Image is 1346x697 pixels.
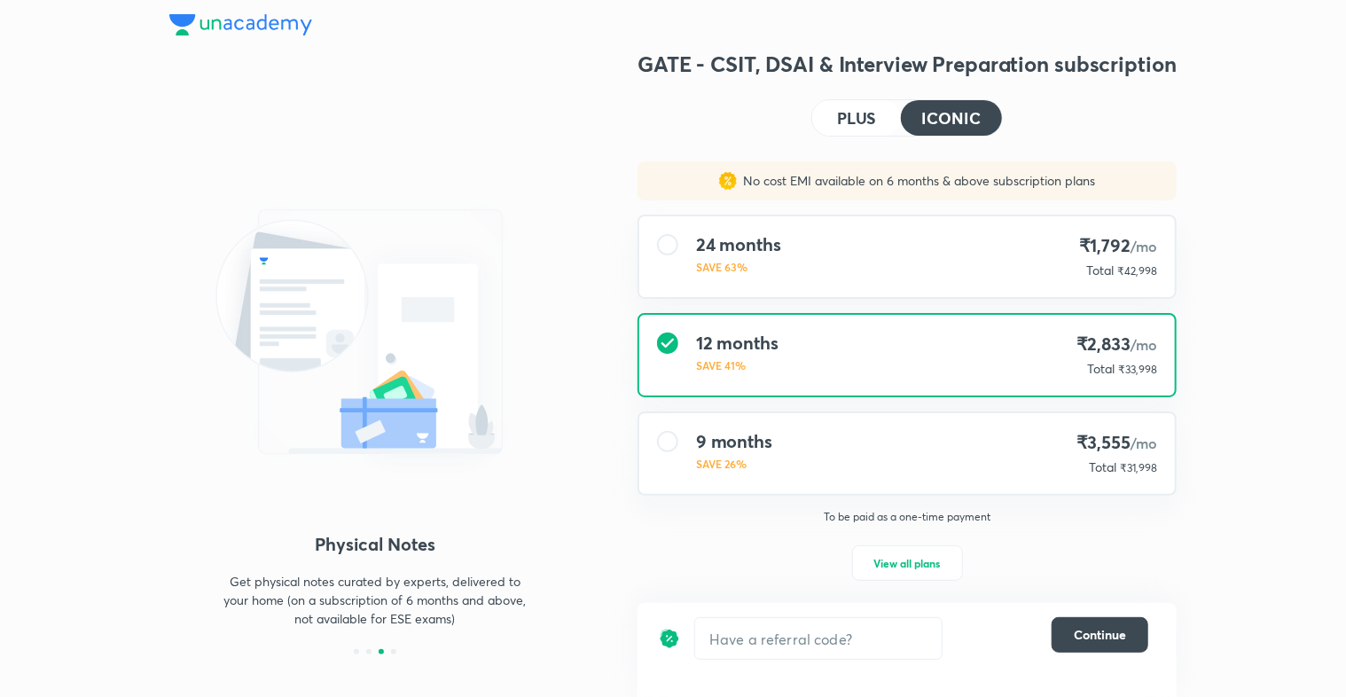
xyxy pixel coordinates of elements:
p: SAVE 41% [696,357,779,373]
button: ICONIC [901,100,1002,136]
h3: GATE - CSIT, DSAI & Interview Preparation subscription [638,50,1177,78]
h4: ICONIC [922,110,981,126]
img: discount [659,617,680,660]
p: SAVE 63% [696,259,781,275]
p: Total [1089,458,1116,476]
span: Continue [1074,626,1126,644]
span: /mo [1131,335,1157,354]
img: LMP_2_7b8126245a.svg [169,177,581,486]
img: sales discount [719,172,737,190]
p: Get physical notes curated by experts, delivered to your home (on a subscription of 6 months and ... [221,572,529,628]
h4: ₹2,833 [1076,333,1157,356]
span: /mo [1131,434,1157,452]
h4: 12 months [696,333,779,354]
p: Total [1087,360,1115,378]
span: /mo [1131,237,1157,255]
h4: 24 months [696,234,781,255]
span: ₹33,998 [1118,363,1157,376]
h4: ₹3,555 [1076,431,1157,455]
button: View all plans [852,545,963,581]
h4: Physical Notes [169,531,581,558]
p: SAVE 26% [696,456,772,472]
span: ₹42,998 [1117,264,1157,278]
button: Continue [1052,617,1148,653]
p: To be paid as a one-time payment [623,510,1191,524]
h4: ₹1,792 [1079,234,1157,258]
h4: PLUS [837,110,876,126]
span: View all plans [874,554,941,572]
p: No cost EMI available on 6 months & above subscription plans [737,172,1096,190]
button: PLUS [812,100,901,136]
p: Total [1086,262,1114,279]
h4: 9 months [696,431,772,452]
img: Company Logo [169,14,312,35]
span: ₹31,998 [1120,461,1157,474]
input: Have a referral code? [695,618,942,660]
